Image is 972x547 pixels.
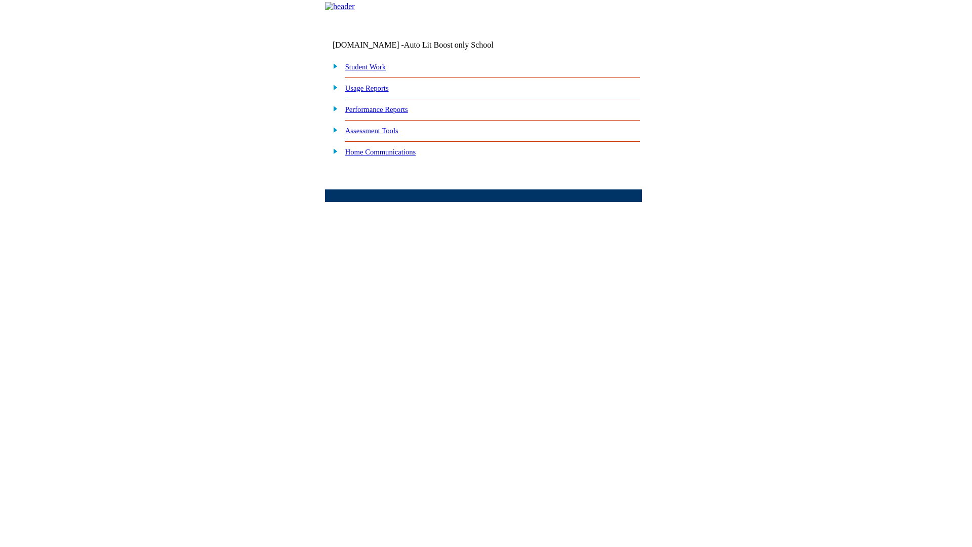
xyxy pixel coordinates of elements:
[345,63,386,71] a: Student Work
[333,41,519,50] td: [DOMAIN_NAME] -
[328,83,338,92] img: plus.gif
[345,148,416,156] a: Home Communications
[325,2,355,11] img: header
[345,84,389,92] a: Usage Reports
[328,146,338,155] img: plus.gif
[328,61,338,70] img: plus.gif
[404,41,494,49] nobr: Auto Lit Boost only School
[345,105,408,113] a: Performance Reports
[328,104,338,113] img: plus.gif
[328,125,338,134] img: plus.gif
[345,127,398,135] a: Assessment Tools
